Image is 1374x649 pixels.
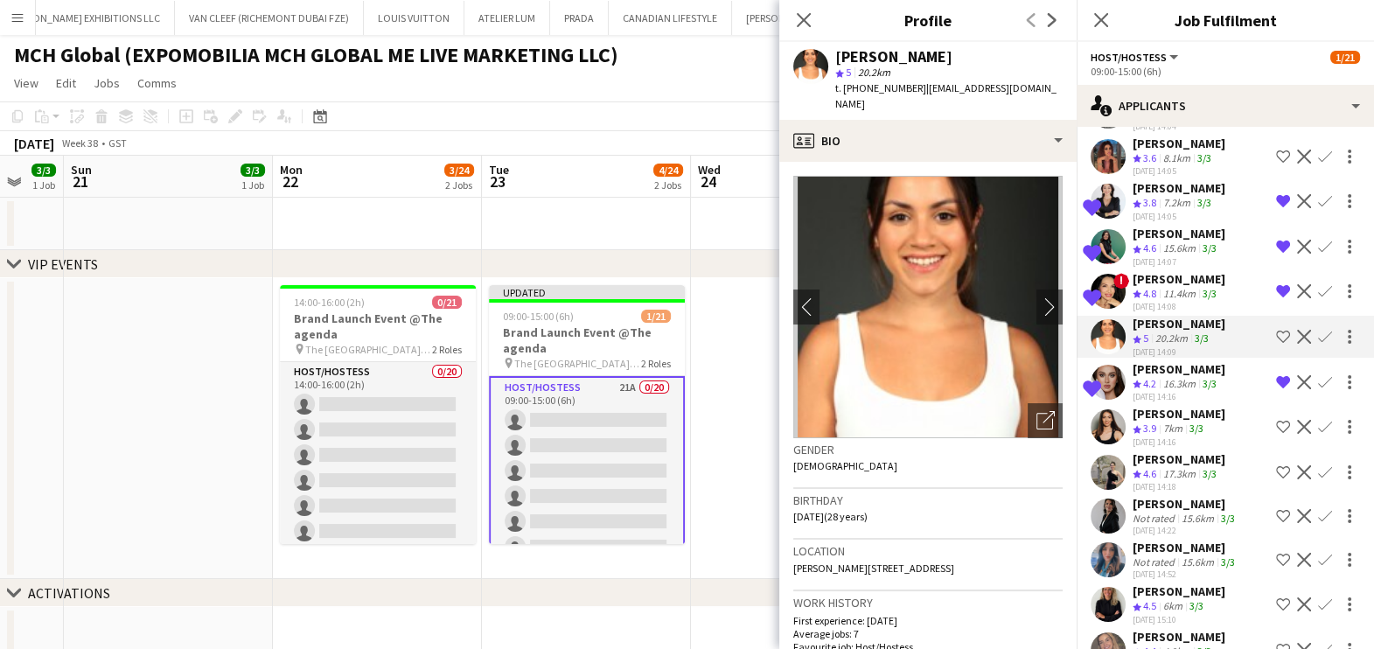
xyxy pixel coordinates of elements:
app-skills-label: 3/3 [1203,467,1217,480]
div: 17.3km [1160,467,1199,482]
img: Crew avatar or photo [793,176,1063,438]
div: Applicants [1077,85,1374,127]
div: [PERSON_NAME] [1133,136,1225,151]
span: Week 38 [58,136,101,150]
div: [PERSON_NAME] [1133,406,1225,422]
button: LOUIS VUITTON [364,1,464,35]
app-job-card: Updated09:00-15:00 (6h)1/21Brand Launch Event @The agenda The [GEOGRAPHIC_DATA], [GEOGRAPHIC_DATA... [489,285,685,544]
span: 14:00-16:00 (2h) [294,296,365,309]
span: Sun [71,162,92,178]
div: Updated [489,285,685,299]
app-skills-label: 3/3 [1197,196,1211,209]
div: [DATE] 14:16 [1133,391,1225,402]
div: [PERSON_NAME] [1133,361,1225,377]
span: 09:00-15:00 (6h) [503,310,574,323]
button: [PERSON_NAME] [732,1,835,35]
p: First experience: [DATE] [793,614,1063,627]
div: [DATE] 14:09 [1133,346,1225,358]
div: 09:00-15:00 (6h) [1091,65,1360,78]
app-skills-label: 3/3 [1203,377,1217,390]
div: [DATE] 14:52 [1133,569,1238,580]
span: View [14,75,38,91]
a: Edit [49,72,83,94]
span: 5 [1143,331,1148,345]
span: Edit [56,75,76,91]
h3: Location [793,543,1063,559]
p: Average jobs: 7 [793,627,1063,640]
div: 8.1km [1160,151,1194,166]
div: [DATE] 15:10 [1133,614,1225,625]
span: 4/24 [653,164,683,177]
div: [PERSON_NAME] [1133,226,1225,241]
app-job-card: 14:00-16:00 (2h)0/21Brand Launch Event @The agenda The [GEOGRAPHIC_DATA], [GEOGRAPHIC_DATA]2 Role... [280,285,476,544]
span: t. [PHONE_NUMBER] [835,81,926,94]
div: [DATE] 14:05 [1133,165,1225,177]
h3: Profile [779,9,1077,31]
span: The [GEOGRAPHIC_DATA], [GEOGRAPHIC_DATA] [514,357,641,370]
div: 2 Jobs [654,178,682,192]
app-skills-label: 3/3 [1221,512,1235,525]
span: Jobs [94,75,120,91]
span: 5 [846,66,851,79]
div: [PERSON_NAME] [1133,629,1225,645]
span: 3/3 [31,164,56,177]
div: [DATE] 14:16 [1133,436,1225,448]
span: 3/3 [241,164,265,177]
span: 4.6 [1143,467,1156,480]
span: 23 [486,171,509,192]
span: 4.5 [1143,599,1156,612]
div: Bio [779,120,1077,162]
span: Host/Hostess [1091,51,1167,64]
span: | [EMAIL_ADDRESS][DOMAIN_NAME] [835,81,1057,110]
div: ACTIVATIONS [28,584,110,602]
span: Mon [280,162,303,178]
span: The [GEOGRAPHIC_DATA], [GEOGRAPHIC_DATA] [305,343,432,356]
div: [PERSON_NAME] [1133,271,1225,287]
h3: Brand Launch Event @The agenda [280,311,476,342]
app-skills-label: 3/3 [1189,599,1203,612]
div: [DATE] 14:05 [1133,211,1225,222]
div: 1 Job [32,178,55,192]
div: 7km [1160,422,1186,436]
span: Wed [698,162,721,178]
div: 15.6km [1160,241,1199,256]
span: [DATE] (28 years) [793,510,868,523]
h3: Work history [793,595,1063,611]
span: 22 [277,171,303,192]
span: 0/21 [432,296,462,309]
h3: Job Fulfilment [1077,9,1374,31]
span: ! [1113,273,1129,289]
span: 1/21 [641,310,671,323]
div: 6km [1160,599,1186,614]
div: VIP EVENTS [28,255,98,273]
div: [PERSON_NAME] [1133,316,1225,331]
div: 16.3km [1160,377,1199,392]
h3: Brand Launch Event @The agenda [489,324,685,356]
span: 20.2km [854,66,894,79]
span: 4.8 [1143,287,1156,300]
span: 2 Roles [432,343,462,356]
span: 4.2 [1143,377,1156,390]
span: 3.8 [1143,196,1156,209]
div: Open photos pop-in [1028,403,1063,438]
div: 11.4km [1160,287,1199,302]
app-skills-label: 3/3 [1197,151,1211,164]
span: 24 [695,171,721,192]
span: [PERSON_NAME][STREET_ADDRESS] [793,562,954,575]
div: 15.6km [1178,555,1217,569]
h1: MCH Global (EXPOMOBILIA MCH GLOBAL ME LIVE MARKETING LLC) [14,42,618,68]
button: VAN CLEEF (RICHEMONT DUBAI FZE) [175,1,364,35]
app-skills-label: 3/3 [1203,287,1217,300]
div: [DATE] 14:22 [1133,525,1238,536]
button: ATELIER LUM [464,1,550,35]
div: [PERSON_NAME] [1133,583,1225,599]
div: 7.2km [1160,196,1194,211]
span: 3/24 [444,164,474,177]
span: 3.6 [1143,151,1156,164]
div: [DATE] 14:04 [1133,121,1225,132]
div: 1 Job [241,178,264,192]
div: [DATE] [14,135,54,152]
app-skills-label: 3/3 [1221,555,1235,569]
span: 3.9 [1143,422,1156,435]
